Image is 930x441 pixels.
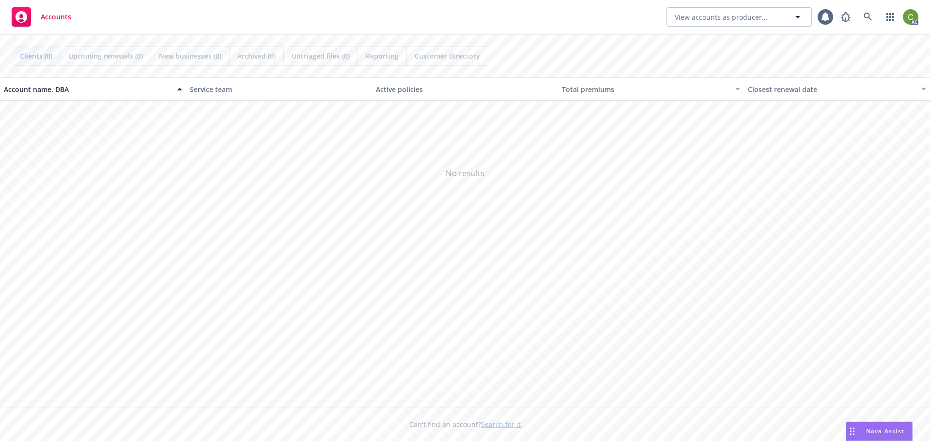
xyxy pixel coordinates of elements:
span: New businesses (0) [159,51,221,61]
button: Total premiums [558,77,744,101]
span: Nova Assist [866,427,904,435]
div: Account name, DBA [4,84,171,94]
span: Customer Directory [415,51,480,61]
button: Closest renewal date [744,77,930,101]
div: Closest renewal date [748,84,915,94]
button: Active policies [372,77,558,101]
button: Service team [186,77,372,101]
a: Accounts [8,3,75,30]
div: Active policies [376,84,554,94]
span: Untriaged files (0) [292,51,350,61]
span: Clients (0) [20,51,52,61]
div: Service team [190,84,368,94]
span: Accounts [41,13,71,21]
img: photo [903,9,918,25]
span: Upcoming renewals (0) [68,51,143,61]
a: Search [858,7,878,27]
span: Reporting [366,51,399,61]
span: View accounts as producer... [675,12,768,22]
span: Archived (0) [237,51,276,61]
span: Can't find an account? [409,419,521,429]
button: Nova Assist [846,422,913,441]
a: Search for it [481,420,521,429]
button: View accounts as producer... [666,7,812,27]
div: Total premiums [562,84,729,94]
div: Drag to move [846,422,858,441]
a: Report a Bug [836,7,855,27]
a: Switch app [881,7,900,27]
